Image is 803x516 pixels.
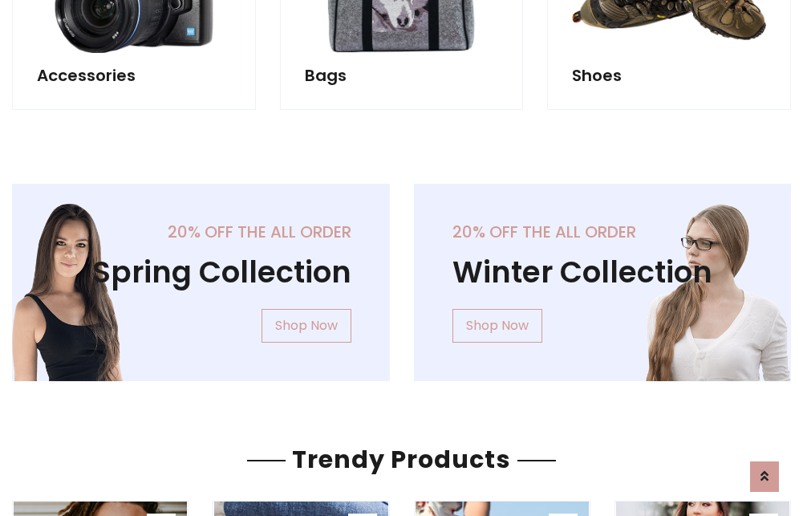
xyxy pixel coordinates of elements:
h5: 20% off the all order [452,222,753,242]
h1: Winter Collection [452,254,753,290]
h5: Accessories [37,66,231,85]
h5: 20% off the all order [51,222,351,242]
a: Shop Now [262,309,351,343]
span: Trendy Products [286,442,517,477]
h5: Bags [305,66,499,85]
h1: Spring Collection [51,254,351,290]
h5: Shoes [572,66,766,85]
a: Shop Now [452,309,542,343]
